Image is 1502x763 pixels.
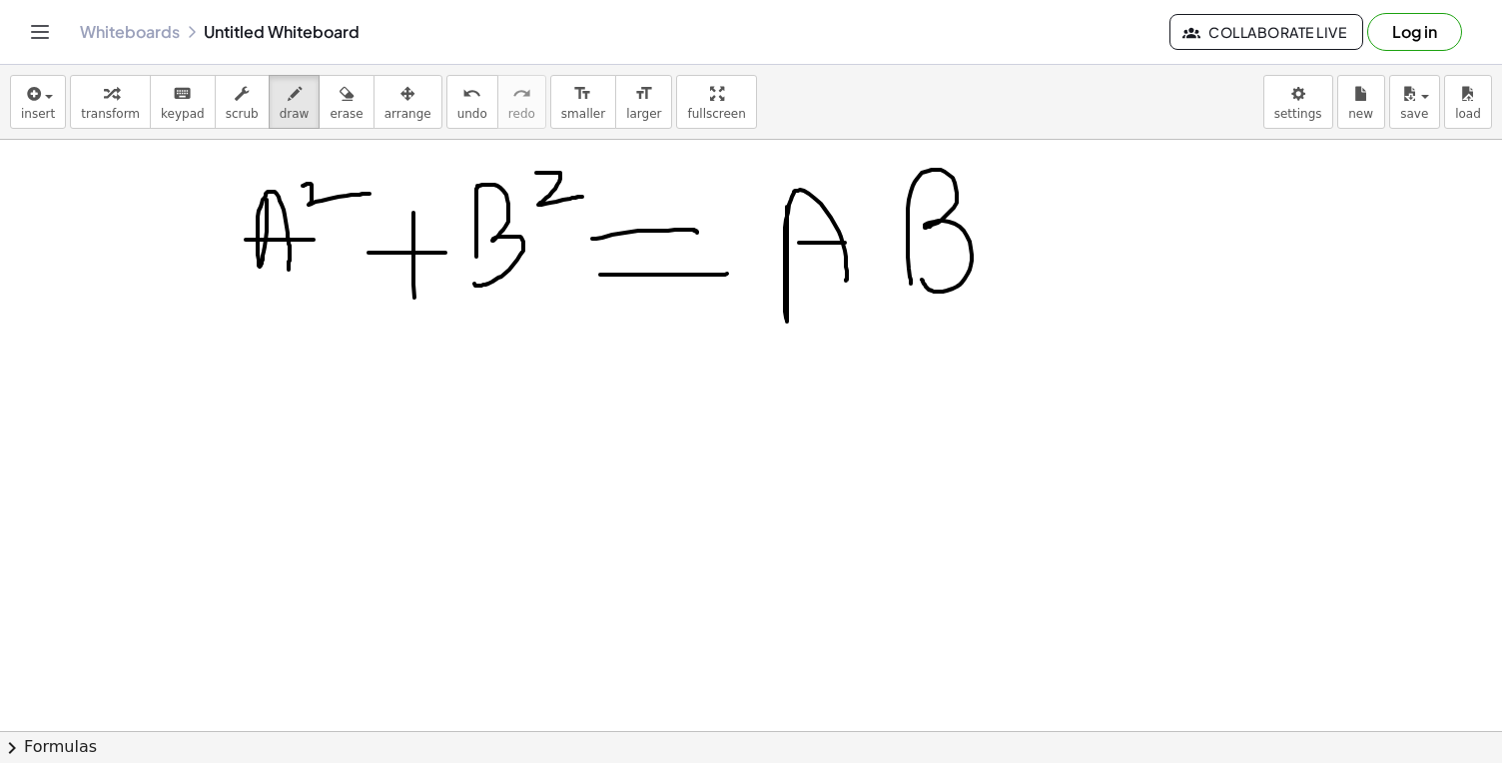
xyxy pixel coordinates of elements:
[215,75,270,129] button: scrub
[615,75,672,129] button: format_sizelarger
[687,107,745,121] span: fullscreen
[1455,107,1481,121] span: load
[1263,75,1333,129] button: settings
[1186,23,1346,41] span: Collaborate Live
[330,107,363,121] span: erase
[161,107,205,121] span: keypad
[1348,107,1373,121] span: new
[226,107,259,121] span: scrub
[374,75,442,129] button: arrange
[446,75,498,129] button: undoundo
[1337,75,1385,129] button: new
[573,82,592,106] i: format_size
[21,107,55,121] span: insert
[1367,13,1462,51] button: Log in
[1444,75,1492,129] button: load
[80,22,180,42] a: Whiteboards
[269,75,321,129] button: draw
[512,82,531,106] i: redo
[1400,107,1428,121] span: save
[150,75,216,129] button: keyboardkeypad
[626,107,661,121] span: larger
[280,107,310,121] span: draw
[1389,75,1440,129] button: save
[561,107,605,121] span: smaller
[1169,14,1363,50] button: Collaborate Live
[319,75,374,129] button: erase
[384,107,431,121] span: arrange
[676,75,756,129] button: fullscreen
[1274,107,1322,121] span: settings
[634,82,653,106] i: format_size
[24,16,56,48] button: Toggle navigation
[10,75,66,129] button: insert
[173,82,192,106] i: keyboard
[81,107,140,121] span: transform
[550,75,616,129] button: format_sizesmaller
[457,107,487,121] span: undo
[508,107,535,121] span: redo
[70,75,151,129] button: transform
[462,82,481,106] i: undo
[497,75,546,129] button: redoredo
